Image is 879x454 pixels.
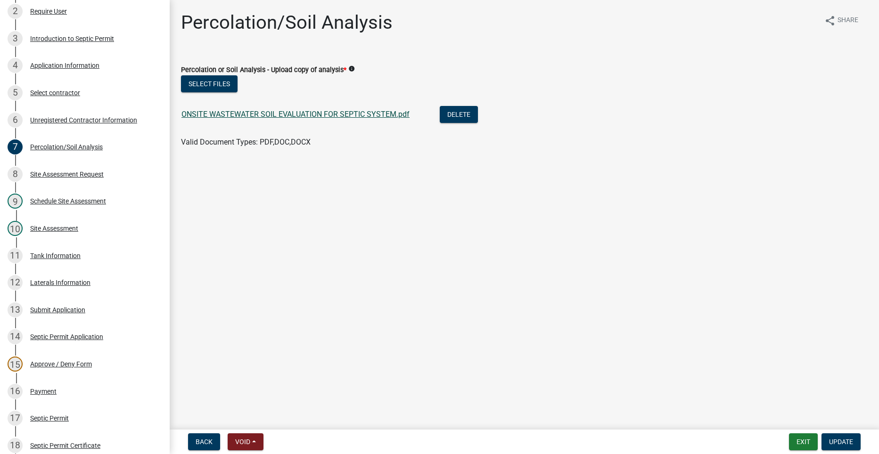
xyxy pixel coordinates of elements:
div: Laterals Information [30,279,90,286]
div: Septic Permit Certificate [30,442,100,449]
i: info [348,65,355,72]
div: 9 [8,194,23,209]
span: Update [829,438,853,446]
button: Back [188,433,220,450]
i: share [824,15,836,26]
h1: Percolation/Soil Analysis [181,11,393,34]
button: Select files [181,75,238,92]
div: 5 [8,85,23,100]
div: 10 [8,221,23,236]
div: 6 [8,113,23,128]
button: Delete [440,106,478,123]
div: 15 [8,357,23,372]
div: Select contractor [30,89,80,96]
wm-modal-confirm: Delete Document [440,111,478,120]
div: Septic Permit [30,415,69,422]
a: ONSITE WASTEWATER SOIL EVALUATION FOR SEPTIC SYSTEM.pdf [181,110,410,119]
span: Back [196,438,213,446]
div: Percolation/Soil Analysis [30,144,103,150]
button: Void [228,433,263,450]
div: Tank Information [30,252,81,259]
div: 13 [8,302,23,317]
span: Share [838,15,858,26]
div: Require User [30,8,67,15]
span: Void [235,438,250,446]
label: Percolation or Soil Analysis - Upload copy of analysis [181,67,346,73]
div: Payment [30,388,57,395]
div: 2 [8,4,23,19]
div: 7 [8,139,23,154]
button: Update [821,433,861,450]
div: Schedule Site Assessment [30,198,106,204]
div: 3 [8,31,23,46]
span: Valid Document Types: PDF,DOC,DOCX [181,138,311,146]
div: Site Assessment Request [30,171,104,178]
div: 14 [8,329,23,344]
div: Approve / Deny Form [30,361,92,367]
button: shareShare [817,11,866,30]
div: 8 [8,167,23,182]
div: 17 [8,411,23,426]
div: Submit Application [30,307,85,313]
div: Septic Permit Application [30,333,103,340]
div: Unregistered Contractor Information [30,117,137,123]
div: Introduction to Septic Permit [30,35,114,42]
div: 16 [8,384,23,399]
div: 4 [8,58,23,73]
div: Site Assessment [30,225,78,232]
div: 18 [8,438,23,453]
div: 11 [8,248,23,263]
div: Application Information [30,62,99,69]
button: Exit [789,433,818,450]
div: 12 [8,275,23,290]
